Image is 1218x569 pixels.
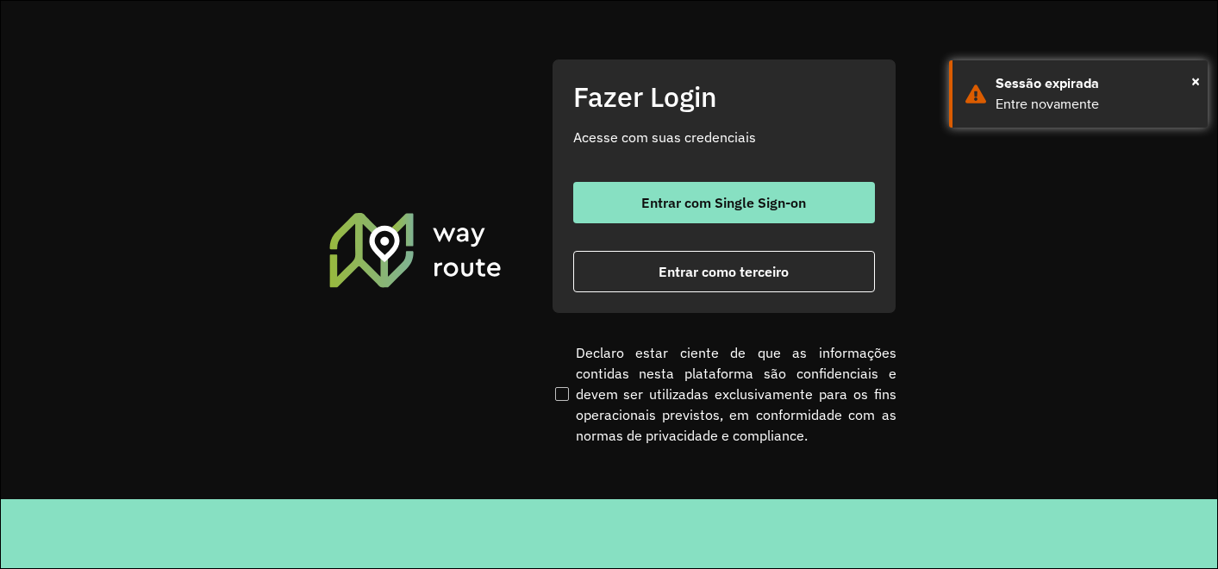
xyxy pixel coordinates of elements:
[573,182,875,223] button: button
[1191,68,1200,94] span: ×
[996,73,1195,94] div: Sessão expirada
[552,342,896,446] label: Declaro estar ciente de que as informações contidas nesta plataforma são confidenciais e devem se...
[573,251,875,292] button: button
[641,196,806,209] span: Entrar com Single Sign-on
[996,94,1195,115] div: Entre novamente
[573,127,875,147] p: Acesse com suas credenciais
[327,210,504,290] img: Roteirizador AmbevTech
[659,265,789,278] span: Entrar como terceiro
[1191,68,1200,94] button: Close
[573,80,875,113] h2: Fazer Login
